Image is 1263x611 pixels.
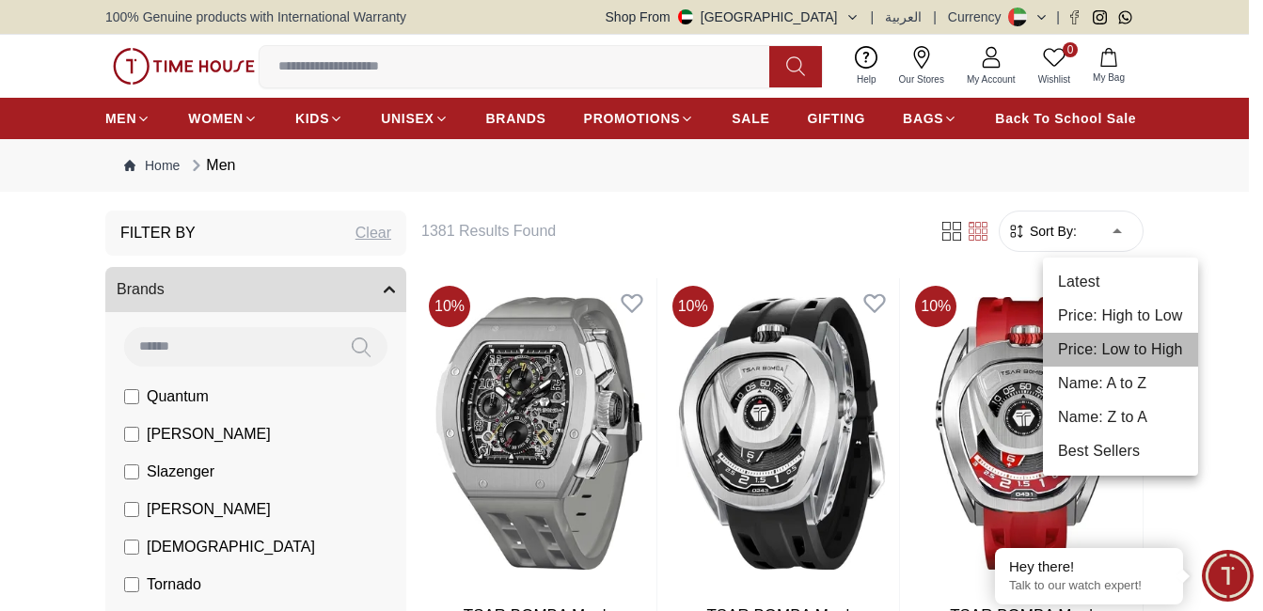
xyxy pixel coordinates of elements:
[1009,557,1169,576] div: Hey there!
[1043,265,1198,299] li: Latest
[1043,299,1198,333] li: Price: High to Low
[1202,550,1254,602] div: Chat Widget
[1009,578,1169,594] p: Talk to our watch expert!
[1043,367,1198,400] li: Name: A to Z
[1043,333,1198,367] li: Price: Low to High
[1043,434,1198,468] li: Best Sellers
[1043,400,1198,434] li: Name: Z to A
